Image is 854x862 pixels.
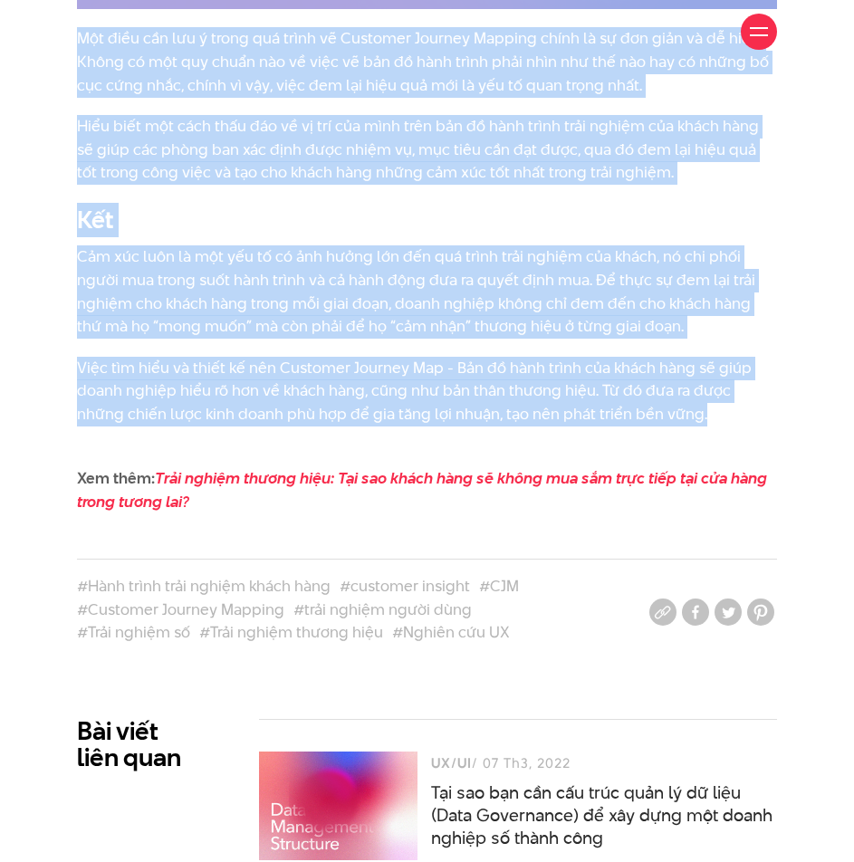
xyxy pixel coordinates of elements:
[77,115,777,185] p: Hiểu biết một cách thấu đáo về vị trí của mình trên bản đồ hành trình trải nghiệm của khách hàng ...
[431,752,777,774] div: / 07 Th3, 2022
[431,752,472,774] h3: UX/UI
[431,781,772,850] a: Tại sao bạn cần cấu trúc quản lý dữ liệu (Data Governance) để xây dựng một doanh nghiệp số thành ...
[77,467,767,512] strong: Xem thêm:
[77,245,777,338] p: Cảm xúc luôn là một yếu tố có ảnh hưởng lớn đến quá trình trải nghiệm của khách, nó chi phối ngườ...
[77,599,284,620] a: #Customer Journey Mapping
[77,621,190,643] a: #Trải nghiệm số
[293,599,472,620] a: #trải nghiệm người dùng
[479,575,519,597] a: #CJM
[77,357,777,449] p: Việc tìm hiểu và thiết kế nên Customer Journey Map - Bản đồ hành trình của khách hàng sẽ giúp doa...
[340,575,470,597] a: #customer insight
[77,203,777,237] h2: Kết
[77,575,331,597] a: #Hành trình trải nghiệm khách hàng
[199,621,383,643] a: #Trải nghiệm thương hiệu
[392,621,510,643] a: #Nghiên cứu UX
[77,719,232,771] h2: Bài viết liên quan
[77,467,767,512] a: Trải nghiệm thương hiệu: Tại sao khách hàng sẽ không mua sắm trực tiếp tại cửa hàng trong tương lai?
